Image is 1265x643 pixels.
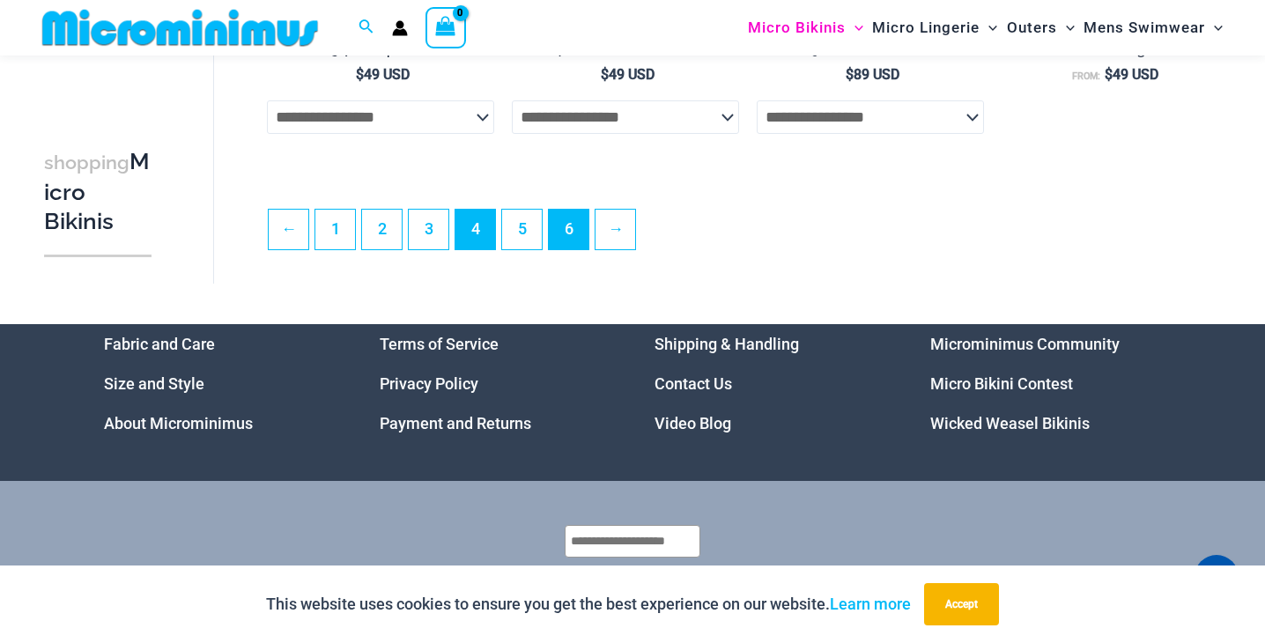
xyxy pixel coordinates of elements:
a: Mens SwimwearMenu ToggleMenu Toggle [1079,5,1227,50]
a: OutersMenu ToggleMenu Toggle [1002,5,1079,50]
nav: Menu [930,324,1162,443]
span: Micro Bikinis [748,5,846,50]
a: Privacy Policy [380,374,478,393]
a: Microminimus Community [930,335,1120,353]
a: View Shopping Cart, empty [425,7,466,48]
a: Contact Us [655,374,732,393]
span: Menu Toggle [1205,5,1223,50]
aside: Footer Widget 4 [930,324,1162,443]
a: ← [269,210,308,249]
span: Menu Toggle [980,5,997,50]
nav: Product Pagination [267,209,1229,260]
span: $ [356,66,364,83]
a: Page 1 [315,210,355,249]
bdi: 49 USD [356,66,410,83]
a: → [596,210,635,249]
span: Outers [1007,5,1057,50]
span: $ [601,66,609,83]
a: Video Blog [655,414,731,432]
a: Terms of Service [380,335,499,353]
a: Size and Style [104,374,204,393]
nav: Menu [104,324,336,443]
span: From: [1072,70,1100,82]
a: Page 5 [502,210,542,249]
a: Fabric and Care [104,335,215,353]
bdi: 49 USD [601,66,655,83]
a: Page 3 [409,210,448,249]
button: Accept [924,583,999,625]
a: Micro BikinisMenu ToggleMenu Toggle [743,5,868,50]
span: Menu Toggle [1057,5,1075,50]
a: Payment and Returns [380,414,531,432]
nav: Menu [380,324,611,443]
span: Menu Toggle [846,5,863,50]
span: shopping [44,152,129,174]
aside: Footer Widget 3 [655,324,886,443]
a: Wicked Weasel Bikinis [930,414,1090,432]
a: Page 6 [549,210,588,249]
a: Shipping & Handling [655,335,799,353]
span: $ [846,66,854,83]
a: Account icon link [392,20,408,36]
h3: Micro Bikinis [44,147,152,237]
a: Search icon link [359,17,374,39]
nav: Menu [655,324,886,443]
img: MM SHOP LOGO FLAT [35,8,325,48]
a: Micro Bikini Contest [930,374,1073,393]
span: $ [1105,66,1113,83]
a: Learn more [830,595,911,613]
nav: Site Navigation [741,3,1230,53]
a: About Microminimus [104,414,253,432]
aside: Footer Widget 1 [104,324,336,443]
aside: Footer Widget 2 [380,324,611,443]
span: Mens Swimwear [1084,5,1205,50]
span: Micro Lingerie [872,5,980,50]
bdi: 89 USD [846,66,899,83]
span: Page 4 [455,210,495,249]
p: This website uses cookies to ensure you get the best experience on our website. [266,591,911,617]
a: Micro LingerieMenu ToggleMenu Toggle [868,5,1002,50]
bdi: 49 USD [1105,66,1158,83]
a: Page 2 [362,210,402,249]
